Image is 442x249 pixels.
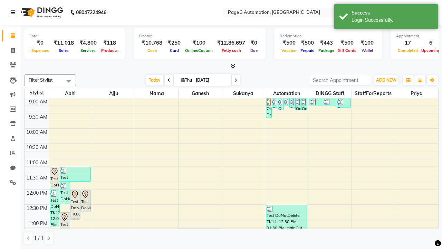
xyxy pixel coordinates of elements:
span: Expenses [30,48,51,53]
span: Online/Custom [183,48,214,53]
div: 9:30 AM [28,113,49,121]
input: Search Appointment [310,75,370,85]
div: 10:00 AM [25,129,49,136]
div: Success [352,9,433,17]
div: 11:30 AM [25,174,49,182]
div: Qa Dnd2, TK22, 08:50 AM-09:20 AM, Hair cut Below 12 years (Boy) [337,98,350,108]
span: Nama [135,89,178,98]
span: Voucher [280,48,298,53]
div: ₹100 [358,39,376,47]
span: Package [317,48,336,53]
div: 11:00 AM [25,159,49,166]
div: Test DoNotDelete, TK07, 12:45 PM-01:45 PM, Hair Cut-Women [60,213,70,242]
div: ₹250 [165,39,183,47]
div: Test DoNotDelete, TK08, 12:00 PM-01:00 PM, Hair Cut-Women [70,190,80,219]
div: Qa Dnd2, TK25, 08:55 AM-09:25 AM, Hair Cut By Expert-Men [296,98,301,110]
div: 17 [396,39,420,47]
b: 08047224946 [76,3,106,22]
div: ₹118 [99,39,119,47]
div: Qa Dnd2, TK24, 08:50 AM-09:20 AM, Hair Cut By Expert-Men [290,98,295,108]
div: ₹4,800 [77,39,99,47]
span: Ganesh [179,89,221,98]
div: Total [30,33,119,39]
div: Test DoNotDelete, TK14, 11:45 AM-12:30 PM, Hair Cut-Men [60,182,70,204]
div: Test DoNotDelete, TK13, 12:00 PM-01:15 PM, Hair Cut-Men,Hair Cut By Expert-Men [50,190,60,227]
div: Qa Dnd2, TK26, 08:55 AM-09:25 AM, Hair Cut By Expert-Men [301,98,307,110]
div: 10:30 AM [25,144,49,151]
div: 12:30 PM [25,205,49,212]
div: ₹100 [183,39,214,47]
div: Test DoNotDelete, TK06, 12:00 PM-12:45 PM, Hair Cut-Men [81,190,90,212]
span: Completed [396,48,420,53]
span: Products [99,48,119,53]
span: Wallet [360,48,375,53]
span: Due [249,48,259,53]
span: Gift Cards [336,48,358,53]
div: ₹500 [298,39,317,47]
div: Redemption [280,33,376,39]
div: 1:00 PM [28,220,49,227]
div: Finance [139,33,260,39]
span: Abhi [49,89,92,98]
span: Thu [179,77,194,83]
span: Sales [57,48,70,53]
span: Filter Stylist [29,77,53,83]
span: Services [79,48,97,53]
img: logo [18,3,65,22]
div: Qa Dnd2, TK21, 08:45 AM-09:15 AM, Hair Cut By Expert-Men [323,98,336,105]
div: Qa Dnd2, TK18, 08:25 AM-09:40 AM, Hair Cut By Expert-Men,Hair Cut-Men [266,98,271,118]
div: ₹10,768 [139,39,165,47]
span: Prepaid [299,48,316,53]
div: Qa Dnd2, TK23, 08:25 AM-09:20 AM, Special Hair Wash- Men [272,98,277,108]
input: 2025-09-04 [194,75,228,85]
span: Petty cash [220,48,243,53]
div: 9:00 AM [28,98,49,105]
div: Test DoNotDelete, TK14, 12:30 PM-01:30 PM, Hair Cut-Women [266,205,307,234]
span: Today [146,75,163,85]
button: ADD NEW [374,75,398,85]
span: Ajju [92,89,135,98]
span: Upcoming [420,48,442,53]
div: ₹0 [30,39,51,47]
span: Automation [265,89,308,98]
div: 6 [420,39,442,47]
span: StaffForReports [352,89,395,98]
div: ₹12,86,697 [214,39,248,47]
div: ₹0 [248,39,260,47]
div: Stylist [25,89,49,96]
span: Sukanya [222,89,265,98]
span: 1 / 1 [34,235,44,242]
div: ₹11,018 [51,39,77,47]
span: Priya [395,89,438,98]
span: Card [168,48,181,53]
div: Qa Dnd2, TK19, 08:45 AM-09:15 AM, Hair cut Below 12 years (Boy) [284,98,289,105]
div: 12:00 PM [25,190,49,197]
span: DINGG Staff [308,89,351,98]
div: ₹443 [317,39,336,47]
div: Qa Dnd2, TK27, 08:40 AM-09:25 AM, Hair Cut-Men [278,98,283,110]
div: Test DoNotDelete, TK12, 11:15 AM-11:45 AM, Hair Cut By Expert-Men [60,167,90,181]
div: Login Successfully. [352,17,433,24]
span: Cash [146,48,159,53]
span: ADD NEW [376,77,396,83]
div: Test DoNotDelete, TK09, 11:15 AM-12:00 PM, Hair Cut-Men [50,167,60,189]
div: ₹500 [280,39,298,47]
div: ₹500 [336,39,358,47]
div: Qa Dnd2, TK20, 08:45 AM-09:15 AM, Hair Cut By Expert-Men [309,98,323,105]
